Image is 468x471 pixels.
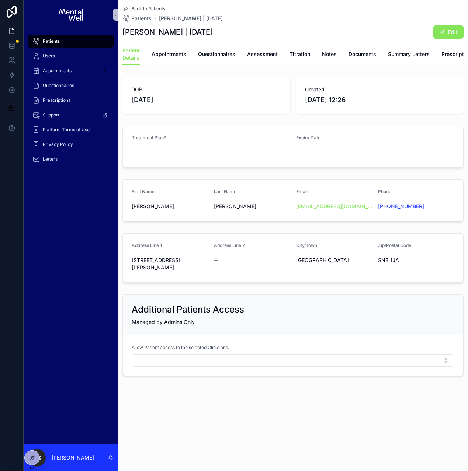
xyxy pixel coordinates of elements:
span: [DATE] [131,95,281,105]
p: [PERSON_NAME] [52,454,94,461]
span: Treatment Plan? [132,135,166,140]
span: Allow Patient access to the selected Clinicians. [132,345,229,350]
a: [PHONE_NUMBER] [378,203,424,210]
span: First Name [132,189,155,194]
span: City/Town [296,243,317,248]
span: Letters [43,156,58,162]
span: Phone [378,189,391,194]
a: Summary Letters [388,48,430,62]
a: Support [28,108,114,122]
a: [EMAIL_ADDRESS][DOMAIN_NAME] [296,203,372,210]
span: Documents [349,50,376,58]
span: Created [305,86,455,93]
span: Questionnaires [198,50,235,58]
span: Patients [131,15,152,22]
a: Titration [290,48,310,62]
span: DOB [131,86,281,93]
span: Address Line 2 [214,243,245,248]
span: [PERSON_NAME] [214,203,290,210]
div: scrollable content [24,29,118,175]
a: Platform Terms of Use [28,123,114,136]
span: [DATE] 12:26 [305,95,455,105]
span: Zip/Postal Code [378,243,411,248]
a: Privacy Policy [28,138,114,151]
a: Appointments [152,48,186,62]
span: Address Line 1 [132,243,162,248]
span: Patient Details [122,47,140,62]
span: Questionnaires [43,83,74,88]
span: [STREET_ADDRESS][PERSON_NAME] [132,257,208,271]
span: Appointments [152,50,186,58]
a: Assessment [247,48,278,62]
span: Users [43,53,55,59]
span: Appointments [43,68,72,74]
span: Support [43,112,59,118]
span: [GEOGRAPHIC_DATA] [296,257,372,264]
a: Patients [28,35,114,48]
h2: Additional Patients Access [132,304,244,315]
span: Prescriptions [43,97,70,103]
button: Select Button [132,354,454,367]
span: Last Name [214,189,236,194]
a: Notes [322,48,337,62]
a: Users [28,49,114,63]
button: Edit [433,25,464,39]
span: Patients [43,38,60,44]
span: Expiry Date [296,135,320,140]
span: Platform Terms of Use [43,127,90,133]
span: Titration [290,50,310,58]
span: -- [296,149,301,156]
a: Back to Patients [122,6,165,12]
span: Assessment [247,50,278,58]
a: [PERSON_NAME] | [DATE] [159,15,223,22]
a: Patients [122,15,152,22]
span: Privacy Policy [43,142,73,147]
a: Appointments [28,64,114,77]
span: Email [296,189,308,194]
img: App logo [59,9,83,21]
span: -- [132,149,136,156]
span: Back to Patients [131,6,165,12]
span: Notes [322,50,337,58]
span: Summary Letters [388,50,430,58]
span: SN8 1JA [378,257,454,264]
a: Patient Details [122,44,140,65]
span: Managed by Admins Only [132,319,195,325]
a: Letters [28,153,114,166]
a: Questionnaires [28,79,114,92]
h1: [PERSON_NAME] | [DATE] [122,27,213,37]
a: Questionnaires [198,48,235,62]
span: -- [214,257,218,264]
span: [PERSON_NAME] [132,203,208,210]
a: Documents [349,48,376,62]
a: Prescriptions [28,94,114,107]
